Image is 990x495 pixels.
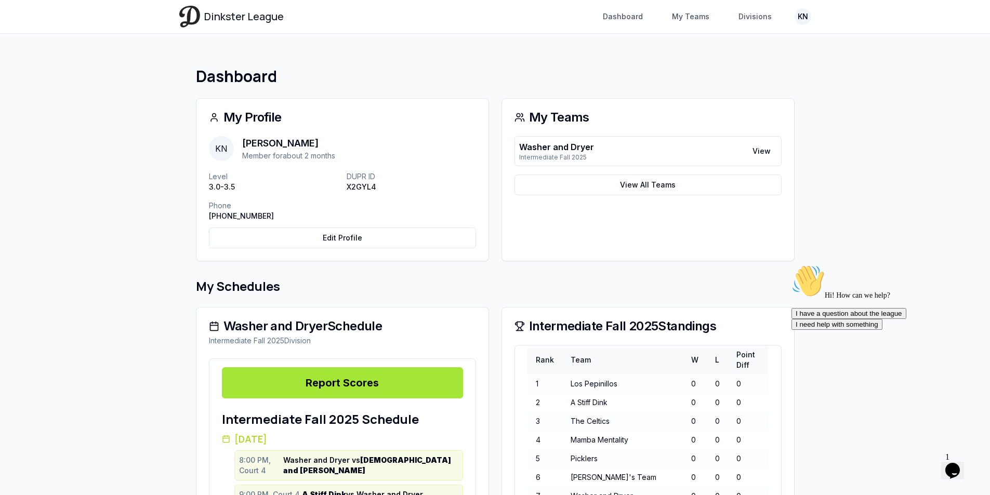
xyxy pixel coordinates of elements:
[527,412,562,431] td: 3
[527,374,562,393] td: 1
[683,345,707,374] th: W
[746,142,777,160] a: View
[728,393,769,412] td: 0
[787,260,974,443] iframe: chat widget
[728,449,769,468] td: 0
[347,171,476,182] p: DUPR ID
[209,171,338,182] p: Level
[242,151,335,161] p: Member for about 2 months
[707,374,728,393] td: 0
[683,449,707,468] td: 0
[728,345,769,374] th: Point Diff
[666,7,716,26] a: My Teams
[941,448,974,479] iframe: chat widget
[347,182,476,192] p: X2GYL4
[562,412,683,431] td: The Celtics
[562,468,683,487] td: [PERSON_NAME]'s Team
[683,431,707,449] td: 0
[222,432,463,446] h3: [DATE]
[527,468,562,487] td: 6
[514,111,782,124] div: My Teams
[519,141,594,153] p: Washer and Dryer
[209,336,476,346] div: Intermediate Fall 2025 Division
[707,468,728,487] td: 0
[597,7,649,26] a: Dashboard
[283,455,458,476] span: Washer and Dryer vs
[527,393,562,412] td: 2
[196,67,795,86] h1: Dashboard
[795,8,811,25] button: KN
[562,431,683,449] td: Mamba Mentality
[209,320,476,332] div: Washer and Dryer Schedule
[4,4,191,70] div: 👋Hi! How can we help?I have a question about the leagueI need help with something
[732,7,778,26] a: Divisions
[4,48,119,59] button: I have a question about the league
[4,59,95,70] button: I need help with something
[209,182,338,192] p: 3.0-3.5
[222,411,463,427] h1: Intermediate Fall 2025 Schedule
[209,228,476,248] a: Edit Profile
[242,136,335,151] p: [PERSON_NAME]
[4,31,103,39] span: Hi! How can we help?
[683,412,707,431] td: 0
[562,449,683,468] td: Picklers
[728,431,769,449] td: 0
[527,449,562,468] td: 5
[707,393,728,412] td: 0
[562,393,683,412] td: A Stiff Dink
[562,345,683,374] th: Team
[196,278,795,295] h2: My Schedules
[683,374,707,393] td: 0
[204,9,284,24] span: Dinkster League
[209,111,476,124] div: My Profile
[728,468,769,487] td: 0
[179,6,200,27] img: Dinkster
[514,320,782,332] div: Intermediate Fall 2025 Standings
[239,455,281,476] span: 8:00 PM, Court 4
[527,431,562,449] td: 4
[683,468,707,487] td: 0
[728,412,769,431] td: 0
[519,153,594,162] p: Intermediate Fall 2025
[562,374,683,393] td: Los Pepinillos
[707,431,728,449] td: 0
[209,200,338,211] p: Phone
[527,345,562,374] th: Rank
[514,175,782,195] a: View All Teams
[283,456,451,475] strong: [DEMOGRAPHIC_DATA] and [PERSON_NAME]
[209,211,338,221] p: [PHONE_NUMBER]
[4,4,37,37] img: :wave:
[707,449,728,468] td: 0
[707,345,728,374] th: L
[683,393,707,412] td: 0
[707,412,728,431] td: 0
[728,374,769,393] td: 0
[209,136,234,161] span: KN
[222,367,463,398] a: Report Scores
[179,6,284,27] a: Dinkster League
